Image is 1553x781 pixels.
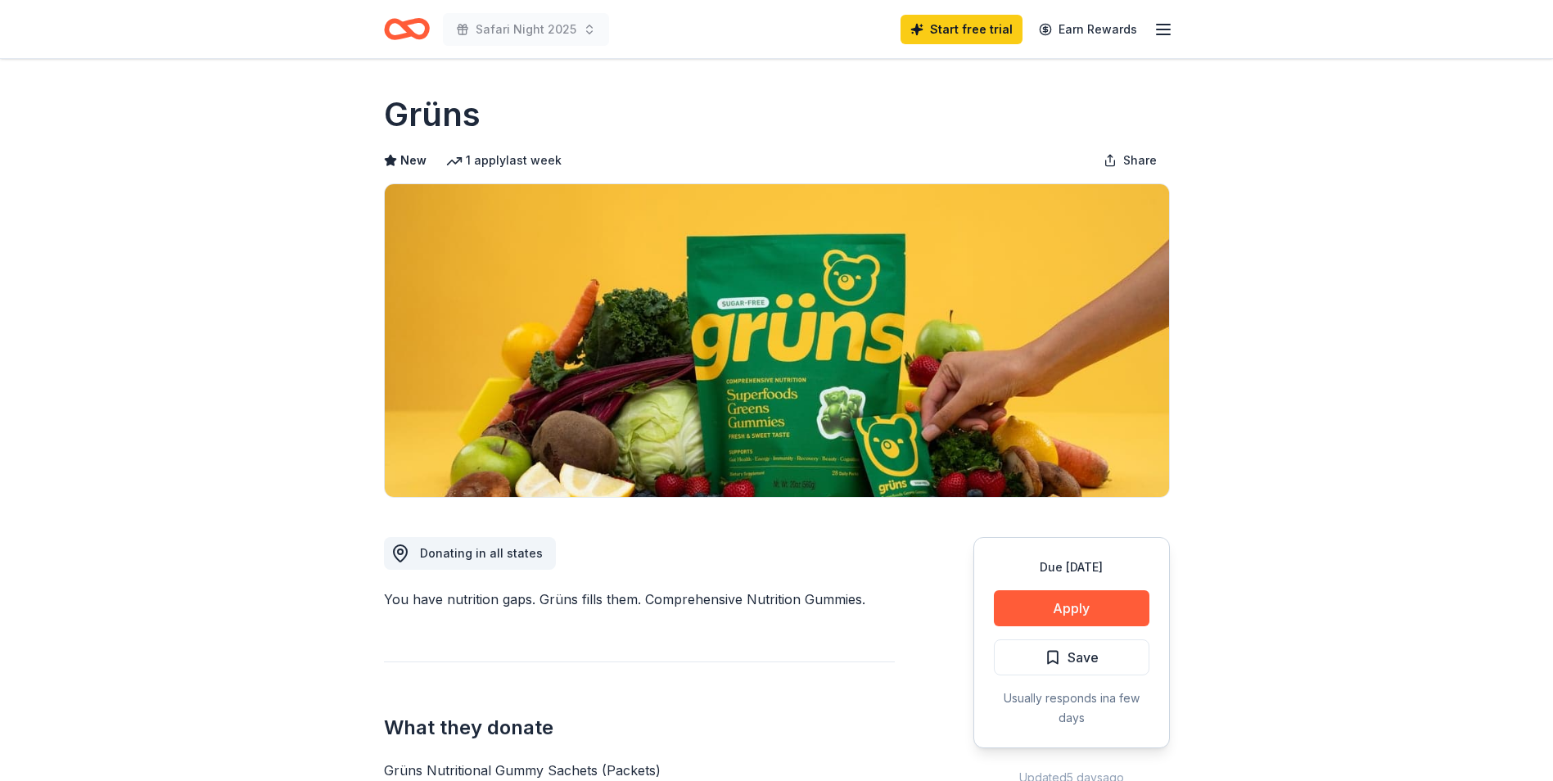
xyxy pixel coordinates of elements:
[476,20,576,39] span: Safari Night 2025
[901,15,1023,44] a: Start free trial
[994,590,1149,626] button: Apply
[420,546,543,560] span: Donating in all states
[384,10,430,48] a: Home
[994,639,1149,675] button: Save
[384,761,895,780] div: Grüns Nutritional Gummy Sachets (Packets)
[994,558,1149,577] div: Due [DATE]
[994,688,1149,728] div: Usually responds in a few days
[1029,15,1147,44] a: Earn Rewards
[446,151,562,170] div: 1 apply last week
[443,13,609,46] button: Safari Night 2025
[1123,151,1157,170] span: Share
[400,151,427,170] span: New
[384,589,895,609] div: You have nutrition gaps. Grüns fills them. Comprehensive Nutrition Gummies.
[384,92,481,138] h1: Grüns
[385,184,1169,497] img: Image for Grüns
[1090,144,1170,177] button: Share
[1068,647,1099,668] span: Save
[384,715,895,741] h2: What they donate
